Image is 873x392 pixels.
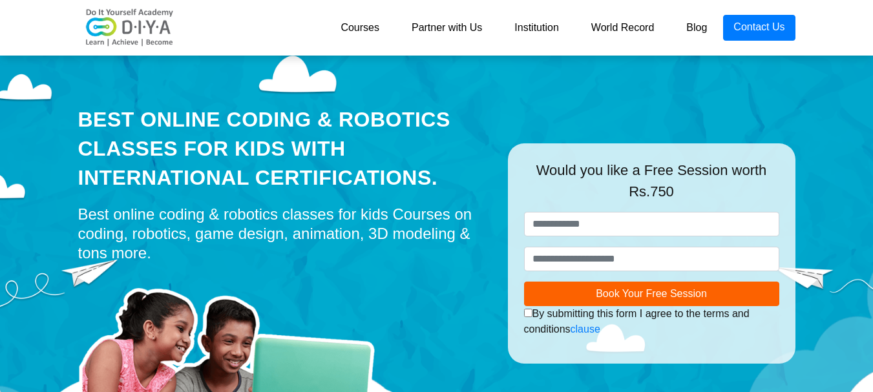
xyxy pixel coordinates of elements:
[571,324,600,335] a: clause
[596,288,707,299] span: Book Your Free Session
[78,8,182,47] img: logo-v2.png
[723,15,795,41] a: Contact Us
[78,105,489,192] div: Best Online Coding & Robotics Classes for kids with International Certifications.
[324,15,395,41] a: Courses
[395,15,498,41] a: Partner with Us
[524,306,779,337] div: By submitting this form I agree to the terms and conditions
[524,282,779,306] button: Book Your Free Session
[524,160,779,212] div: Would you like a Free Session worth Rs.750
[78,205,489,263] div: Best online coding & robotics classes for kids Courses on coding, robotics, game design, animatio...
[670,15,723,41] a: Blog
[498,15,574,41] a: Institution
[575,15,671,41] a: World Record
